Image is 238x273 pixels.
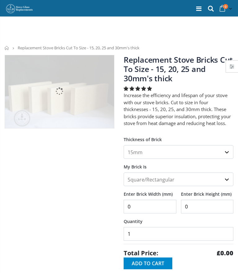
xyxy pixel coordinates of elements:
[124,92,233,127] p: Increase the efficiency and lifespan of your stove with our stove bricks. Cut to size in four thi...
[124,186,176,197] label: Enter Brick Width (mm)
[124,132,233,143] label: Thickness of Brick
[124,257,172,269] button: Add to Cart
[124,213,233,225] label: Quantity
[217,249,233,257] strong: £0.00
[196,4,201,13] a: Menu
[181,186,234,197] label: Enter Brick Height (mm)
[218,3,233,15] a: 0
[223,4,228,9] span: 0
[124,54,233,83] a: Replacement Stove Bricks Cut To Size - 15, 20, 25 and 30mm's thick
[124,249,158,257] span: Total Price:
[124,159,233,170] label: My Brick Is
[6,4,33,14] img: Stove Glass Replacement
[5,46,9,50] a: Home
[124,85,153,92] span: 4.80 stars
[18,45,139,51] span: Replacement Stove Bricks Cut To Size - 15, 20, 25 and 30mm's thick
[132,260,164,267] span: Add to Cart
